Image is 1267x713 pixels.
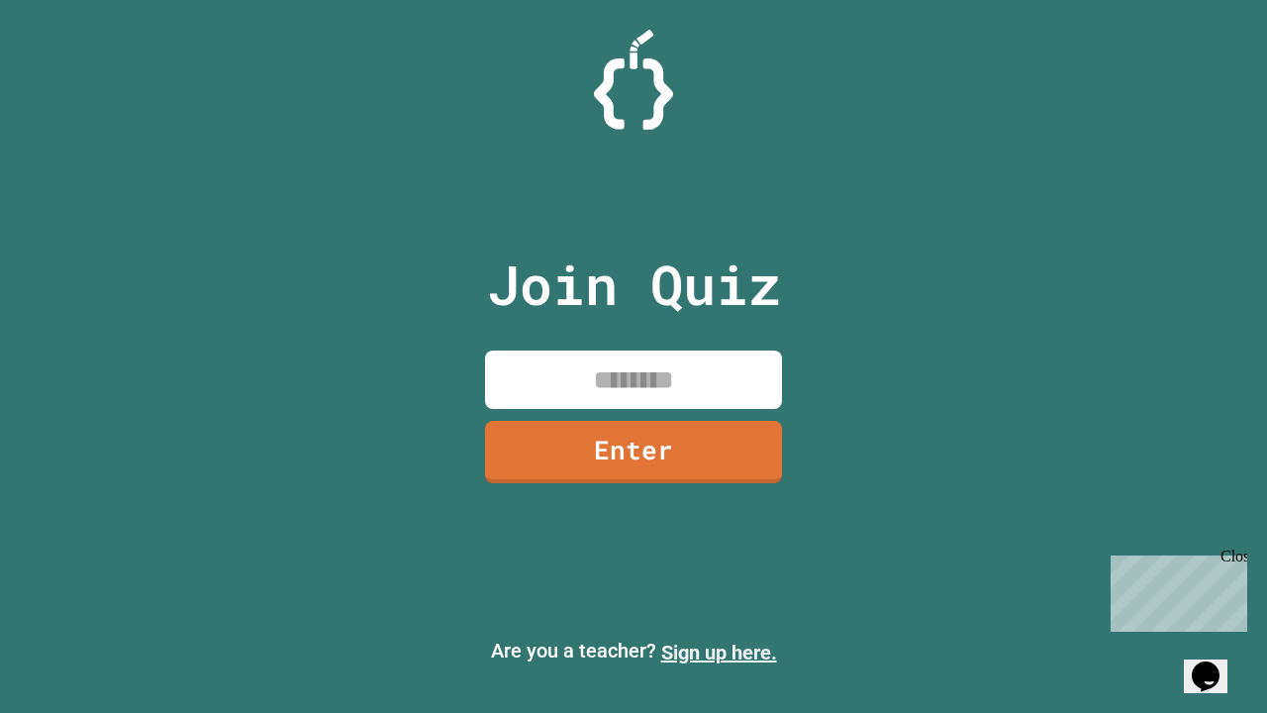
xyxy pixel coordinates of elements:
p: Join Quiz [487,244,781,326]
iframe: chat widget [1184,634,1247,693]
a: Sign up here. [661,641,777,664]
div: Chat with us now!Close [8,8,137,126]
iframe: chat widget [1103,548,1247,632]
p: Are you a teacher? [16,636,1251,667]
img: Logo.svg [594,30,673,130]
a: Enter [485,421,782,483]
